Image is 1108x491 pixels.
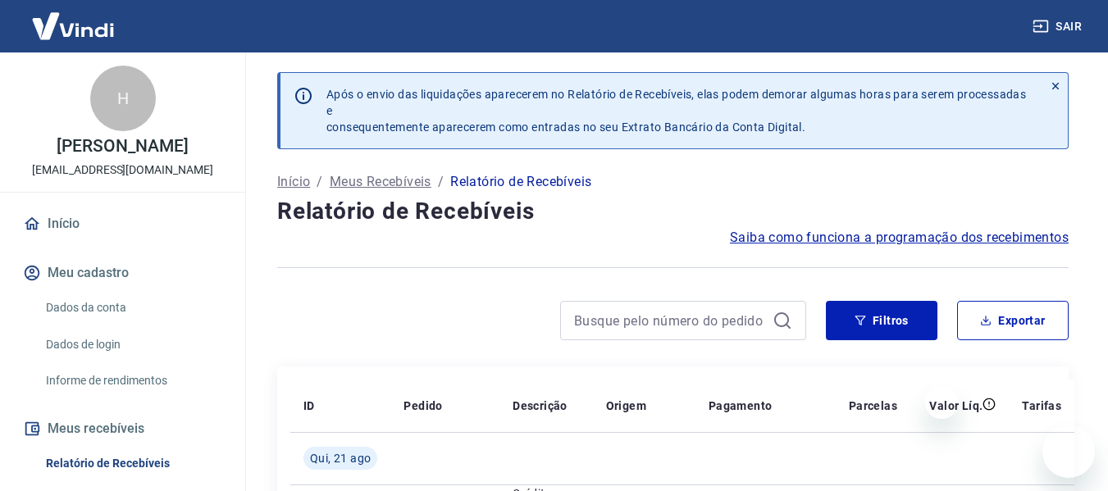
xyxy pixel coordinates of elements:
[513,398,568,414] p: Descrição
[404,398,442,414] p: Pedido
[450,172,591,192] p: Relatório de Recebíveis
[326,86,1030,135] p: Após o envio das liquidações aparecerem no Relatório de Recebíveis, elas podem demorar algumas ho...
[1029,11,1088,42] button: Sair
[317,172,322,192] p: /
[574,308,766,333] input: Busque pelo número do pedido
[32,161,213,179] p: [EMAIL_ADDRESS][DOMAIN_NAME]
[330,172,431,192] a: Meus Recebíveis
[39,291,226,325] a: Dados da conta
[310,450,371,466] span: Qui, 21 ago
[277,172,310,192] a: Início
[438,172,444,192] p: /
[39,364,226,398] a: Informe de rendimentos
[730,228,1069,248] a: Saiba como funciona a programação dos recebimentos
[90,66,156,131] div: H
[709,398,773,414] p: Pagamento
[826,301,937,340] button: Filtros
[277,195,1069,228] h4: Relatório de Recebíveis
[303,398,315,414] p: ID
[957,301,1069,340] button: Exportar
[606,398,646,414] p: Origem
[39,328,226,361] a: Dados de login
[925,386,958,419] iframe: Fechar mensagem
[849,398,897,414] p: Parcelas
[39,447,226,480] a: Relatório de Recebíveis
[57,138,188,155] p: [PERSON_NAME]
[20,1,126,51] img: Vindi
[20,411,226,447] button: Meus recebíveis
[1042,425,1095,478] iframe: Botão para abrir a janela de mensagens
[20,206,226,242] a: Início
[20,255,226,291] button: Meu cadastro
